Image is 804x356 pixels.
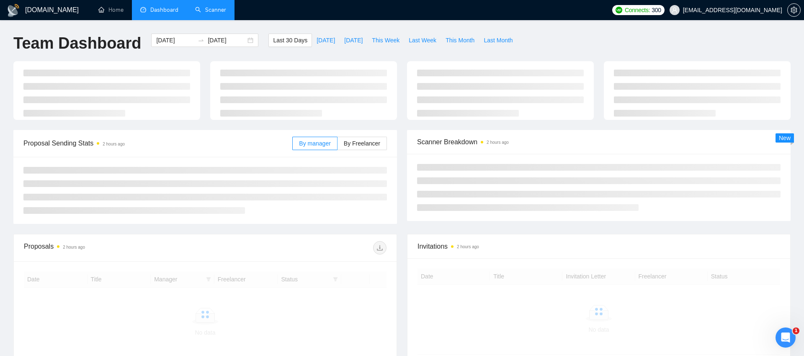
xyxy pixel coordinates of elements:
span: New [779,135,791,141]
span: Invitations [417,241,780,252]
img: logo [7,4,20,17]
span: By manager [299,140,330,147]
span: Scanner Breakdown [417,137,781,147]
a: homeHome [98,6,124,13]
time: 2 hours ago [487,140,509,145]
time: 2 hours ago [103,142,125,146]
span: Proposal Sending Stats [23,138,292,148]
button: [DATE] [312,34,340,47]
button: This Week [367,34,404,47]
iframe: Intercom live chat [776,327,796,348]
span: user [672,7,678,13]
time: 2 hours ago [457,244,479,249]
span: 1 [793,327,799,334]
button: Last Week [404,34,441,47]
span: [DATE] [344,36,363,45]
span: This Month [446,36,474,45]
span: By Freelancer [344,140,380,147]
button: [DATE] [340,34,367,47]
span: This Week [372,36,399,45]
div: Proposals [24,241,205,255]
span: to [198,37,204,44]
span: dashboard [140,7,146,13]
button: setting [787,3,801,17]
time: 2 hours ago [63,245,85,249]
h1: Team Dashboard [13,34,141,53]
span: Last Week [409,36,436,45]
span: Connects: [625,5,650,15]
input: Start date [156,36,194,45]
img: upwork-logo.png [616,7,622,13]
a: searchScanner [195,6,226,13]
span: 300 [652,5,661,15]
span: swap-right [198,37,204,44]
span: Last 30 Days [273,36,307,45]
span: setting [788,7,800,13]
button: Last Month [479,34,517,47]
button: This Month [441,34,479,47]
span: [DATE] [317,36,335,45]
a: setting [787,7,801,13]
span: Last Month [484,36,513,45]
span: Dashboard [150,6,178,13]
button: Last 30 Days [268,34,312,47]
input: End date [208,36,246,45]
